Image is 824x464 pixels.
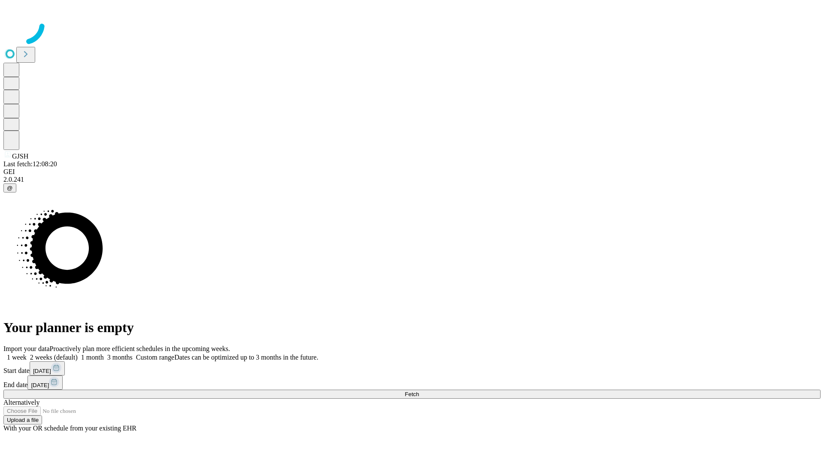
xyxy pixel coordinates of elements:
[31,382,49,388] span: [DATE]
[7,354,27,361] span: 1 week
[81,354,104,361] span: 1 month
[3,361,821,375] div: Start date
[3,183,16,192] button: @
[3,375,821,390] div: End date
[3,415,42,424] button: Upload a file
[3,320,821,336] h1: Your planner is empty
[136,354,174,361] span: Custom range
[3,160,57,168] span: Last fetch: 12:08:20
[107,354,133,361] span: 3 months
[3,399,39,406] span: Alternatively
[30,361,65,375] button: [DATE]
[174,354,318,361] span: Dates can be optimized up to 3 months in the future.
[27,375,63,390] button: [DATE]
[7,185,13,191] span: @
[3,424,136,432] span: With your OR schedule from your existing EHR
[3,168,821,176] div: GEI
[3,390,821,399] button: Fetch
[50,345,230,352] span: Proactively plan more efficient schedules in the upcoming weeks.
[30,354,78,361] span: 2 weeks (default)
[3,345,50,352] span: Import your data
[3,176,821,183] div: 2.0.241
[12,153,28,160] span: GJSH
[33,368,51,374] span: [DATE]
[405,391,419,397] span: Fetch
